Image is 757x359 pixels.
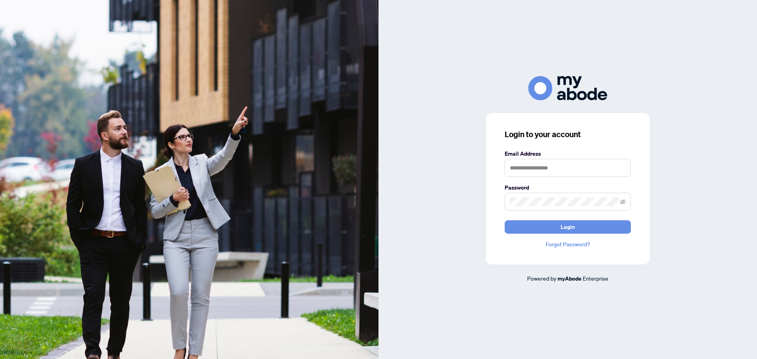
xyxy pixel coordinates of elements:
[505,149,631,158] label: Email Address
[557,274,582,283] a: myAbode
[620,199,626,205] span: eye-invisible
[583,275,608,282] span: Enterprise
[527,275,556,282] span: Powered by
[561,221,575,233] span: Login
[505,220,631,234] button: Login
[505,240,631,249] a: Forgot Password?
[505,129,631,140] h3: Login to your account
[505,183,631,192] label: Password
[528,76,607,100] img: ma-logo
